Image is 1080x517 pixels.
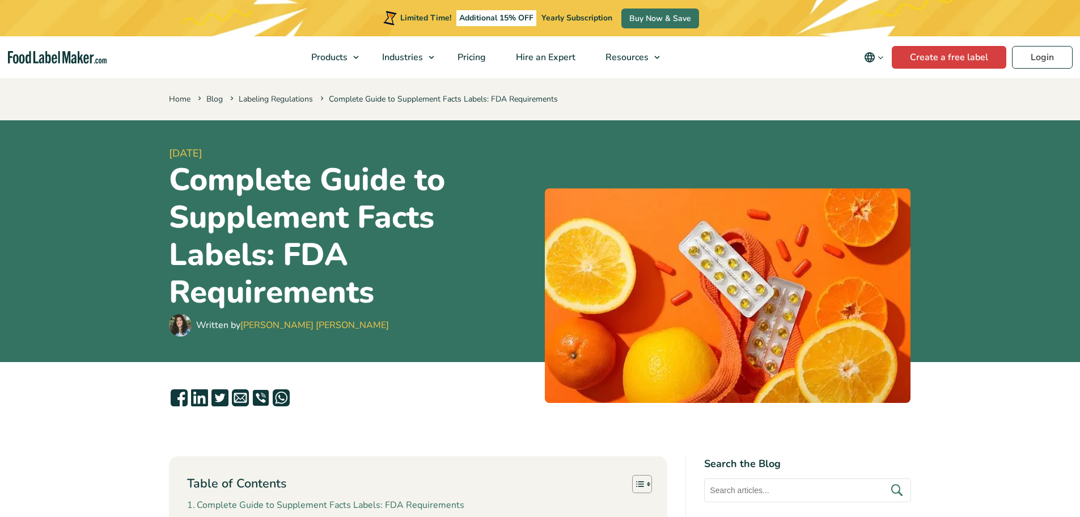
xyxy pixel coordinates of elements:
a: Toggle Table of Content [624,474,649,494]
a: Hire an Expert [501,36,588,78]
input: Search articles... [704,478,911,502]
span: Limited Time! [400,12,451,23]
a: Products [297,36,365,78]
span: Industries [379,51,424,64]
img: Maria Abi Hanna - Food Label Maker [169,314,192,337]
a: Home [169,94,190,104]
span: Hire an Expert [513,51,577,64]
button: Change language [856,46,892,69]
a: [PERSON_NAME] [PERSON_NAME] [240,319,389,331]
a: Pricing [443,36,498,78]
a: Create a free label [892,46,1006,69]
a: Resources [591,36,666,78]
h1: Complete Guide to Supplement Facts Labels: FDA Requirements [169,161,536,311]
a: Industries [367,36,440,78]
span: Products [308,51,349,64]
span: Pricing [454,51,487,64]
div: Written by [196,318,389,332]
span: Resources [602,51,650,64]
p: Table of Contents [187,475,286,493]
h4: Search the Blog [704,456,911,472]
span: [DATE] [169,146,536,161]
span: Additional 15% OFF [456,10,536,26]
a: Blog [206,94,223,104]
a: Buy Now & Save [621,9,699,28]
span: Complete Guide to Supplement Facts Labels: FDA Requirements [318,94,558,104]
a: Login [1012,46,1073,69]
a: Complete Guide to Supplement Facts Labels: FDA Requirements [187,498,464,513]
a: Food Label Maker homepage [8,51,107,64]
span: Yearly Subscription [541,12,612,23]
a: Labeling Regulations [239,94,313,104]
